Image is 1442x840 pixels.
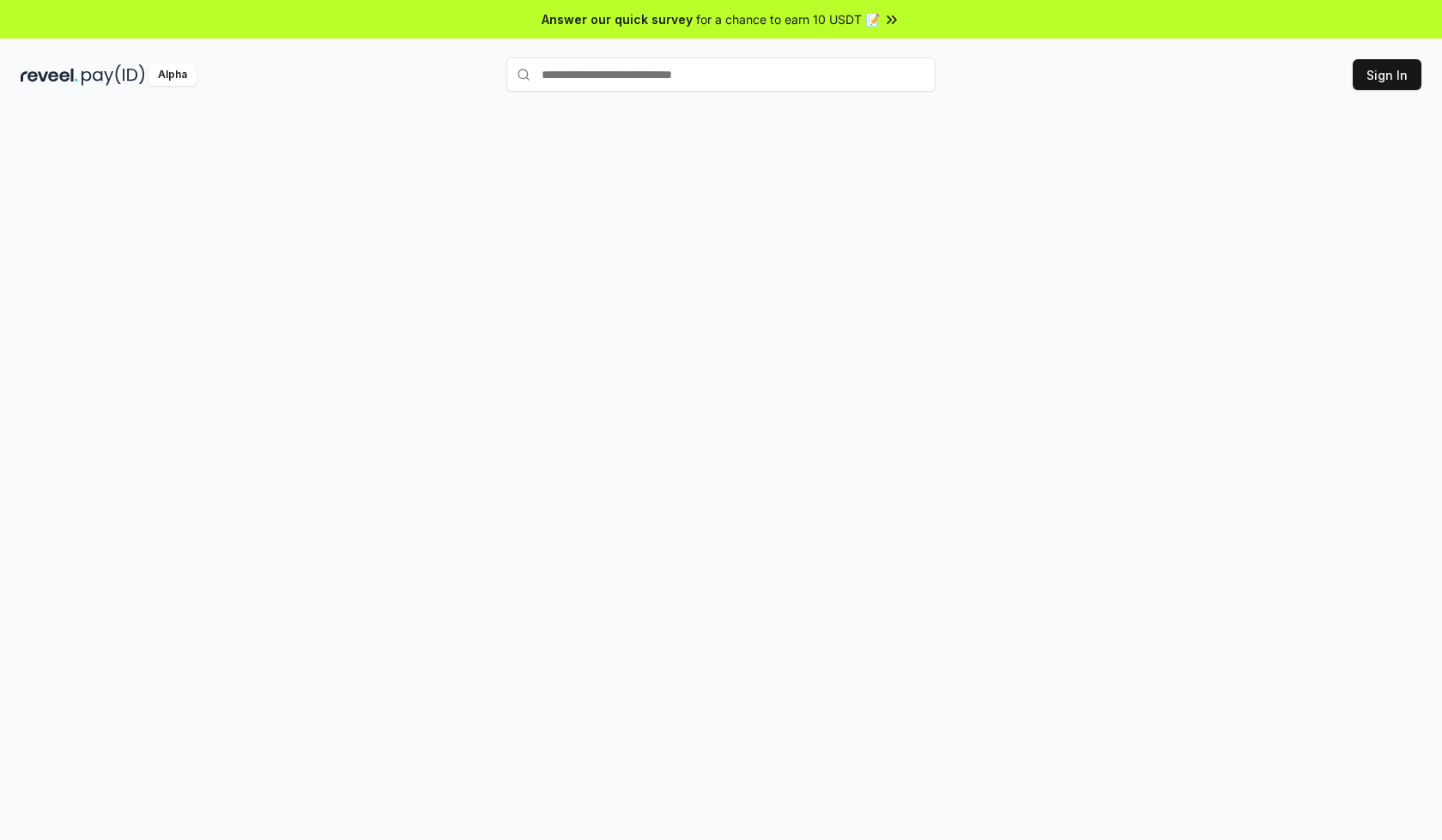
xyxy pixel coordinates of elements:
[696,10,880,28] span: for a chance to earn 10 USDT 📝
[1353,59,1421,90] button: Sign In
[21,64,78,86] img: reveel_dark
[82,64,145,86] img: pay_id
[542,10,693,28] span: Answer our quick survey
[148,64,197,86] div: Alpha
